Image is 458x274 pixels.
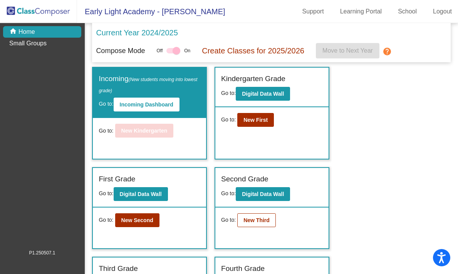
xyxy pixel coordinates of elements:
label: First Grade [99,174,135,185]
p: Compose Mode [96,46,145,56]
button: Digital Data Wall [114,187,168,201]
span: Off [156,47,163,54]
span: (New students moving into lowest grade) [99,77,197,93]
button: Move to Next Year [316,43,379,58]
p: Small Groups [9,39,47,48]
span: Go to: [221,190,236,196]
b: New First [243,117,268,123]
mat-icon: home [9,27,18,37]
b: Digital Data Wall [242,91,284,97]
span: Go to: [221,216,236,224]
a: Learning Portal [334,5,388,18]
span: Go to: [99,216,113,224]
button: New First [237,113,274,127]
button: Incoming Dashboard [114,98,180,111]
label: Second Grade [221,174,268,185]
button: Digital Data Wall [236,187,290,201]
span: Go to: [99,190,113,196]
label: Incoming [99,73,200,95]
b: New Kindergarten [121,128,168,134]
a: Support [296,5,330,18]
b: Digital Data Wall [120,191,162,197]
p: Current Year 2024/2025 [96,27,178,38]
a: School [392,5,423,18]
b: New Third [243,217,270,223]
mat-icon: help [383,47,392,56]
a: Logout [427,5,458,18]
b: Incoming Dashboard [120,101,173,108]
p: Create Classes for 2025/2026 [202,45,304,56]
span: Go to: [221,90,236,96]
span: Early Light Academy - [PERSON_NAME] [77,5,225,18]
button: New Kindergarten [115,124,174,138]
b: New Second [121,217,153,223]
button: New Second [115,213,159,227]
span: Go to: [99,101,113,107]
label: Kindergarten Grade [221,73,285,85]
span: Go to: [221,116,236,124]
button: New Third [237,213,276,227]
span: Go to: [99,127,113,135]
b: Digital Data Wall [242,191,284,197]
span: On [184,47,190,54]
span: Move to Next Year [322,47,373,54]
button: Digital Data Wall [236,87,290,101]
p: Home [18,27,35,37]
